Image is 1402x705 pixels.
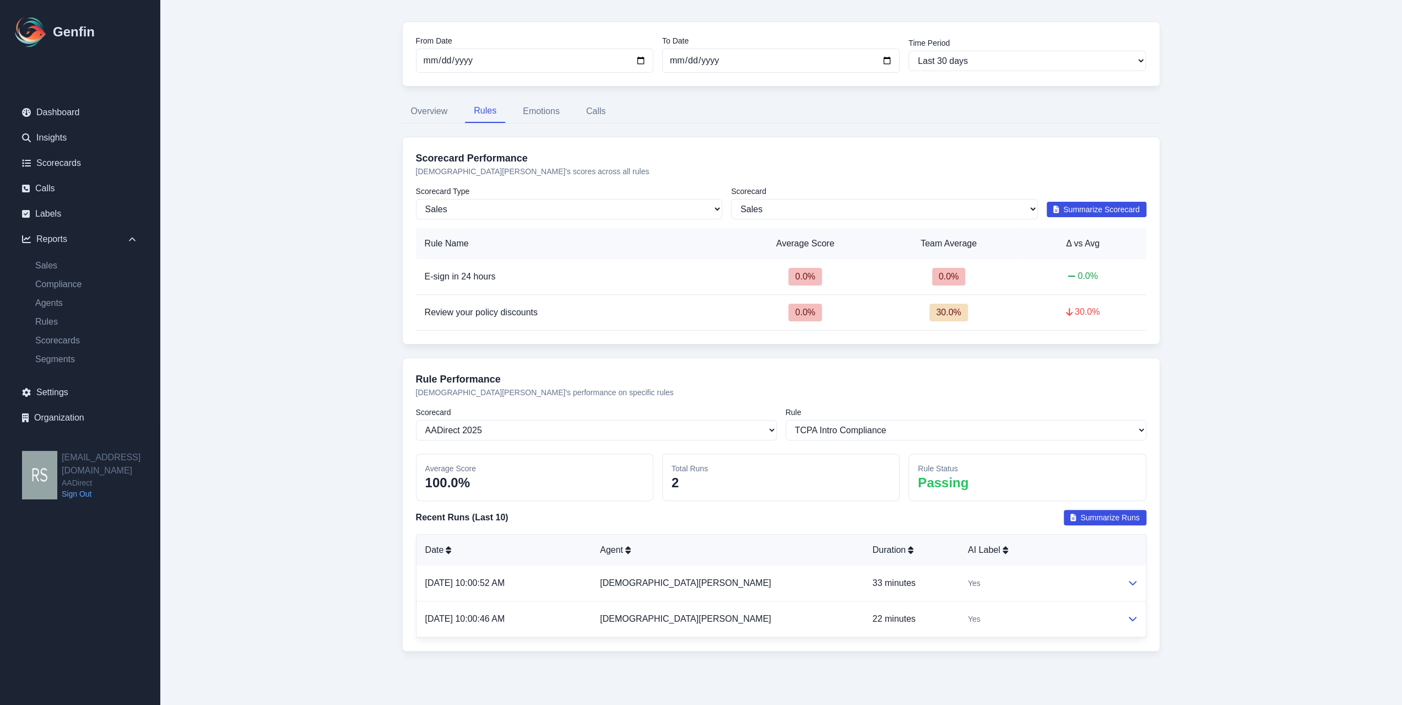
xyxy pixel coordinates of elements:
h4: Recent Runs (Last 10) [416,511,508,524]
a: [DATE] 10:00:52 AM [425,578,505,588]
button: Emotions [514,100,569,123]
button: Overview [402,100,457,123]
th: Average Score [733,228,878,259]
a: Settings [13,381,147,403]
a: Sign Out [62,488,160,499]
label: Scorecard [731,186,1038,197]
span: 0.0 % [1068,270,1097,283]
a: Organization [13,407,147,429]
p: 2 [672,474,890,492]
p: Average Score [425,463,644,474]
img: Logo [13,14,48,50]
span: 0.0 % [788,304,821,321]
label: To Date [662,35,900,46]
h3: Rule Performance [416,372,1146,387]
p: Passing [918,474,1136,492]
a: Sales [26,259,147,272]
label: Time Period [908,37,1146,49]
p: 33 minutes [873,577,950,590]
p: Rule Status [918,463,1136,474]
span: Summarize Scorecard [1063,204,1140,215]
a: Rules [26,315,147,329]
th: Team Average [878,228,1019,259]
a: [DEMOGRAPHIC_DATA][PERSON_NAME] [600,578,771,588]
label: Scorecard [416,407,777,418]
a: Scorecards [13,152,147,174]
a: Labels [13,203,147,225]
span: Review your policy discounts [425,308,538,317]
a: Compliance [26,278,147,291]
span: 30.0 % [929,304,967,321]
a: Segments [26,353,147,366]
button: Calls [577,100,615,123]
span: 0.0 % [788,268,821,286]
p: [DEMOGRAPHIC_DATA][PERSON_NAME] 's performance on specific rules [416,387,1146,398]
div: Duration [873,543,950,557]
a: Agents [26,297,147,310]
span: E-sign in 24 hours [425,272,496,281]
div: AI Label [968,543,1109,557]
p: Total Runs [672,463,890,474]
div: Reports [13,228,147,250]
span: Yes [968,613,981,625]
span: 0.0 % [932,268,965,286]
p: [DEMOGRAPHIC_DATA][PERSON_NAME] 's scores across all rules [416,166,1146,177]
p: 22 minutes [873,612,950,626]
a: Insights [13,127,147,149]
span: Summarize Runs [1080,512,1139,523]
label: Scorecard Type [416,186,723,197]
a: Calls [13,177,147,200]
p: 100.0% [425,474,644,492]
label: From Date [416,35,653,46]
th: Δ vs Avg [1019,228,1146,259]
h3: Scorecard Performance [416,150,1146,166]
span: Yes [968,578,981,589]
img: rsharma@aainsco.com [22,451,57,499]
h1: Genfin [53,23,95,41]
div: Date [425,543,583,557]
div: Agent [600,543,855,557]
button: Summarize Scorecard [1047,202,1146,217]
h2: [EMAIL_ADDRESS][DOMAIN_NAME] [62,451,160,477]
button: Summarize Runs [1064,510,1146,525]
a: [DATE] 10:00:46 AM [425,614,505,623]
a: [DEMOGRAPHIC_DATA][PERSON_NAME] [600,614,771,623]
th: Rule Name [416,228,733,259]
button: Rules [465,100,505,123]
label: Rule [786,407,1146,418]
span: 30.0 % [1066,305,1100,319]
a: Dashboard [13,101,147,123]
span: AADirect [62,477,160,488]
a: Scorecards [26,334,147,347]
